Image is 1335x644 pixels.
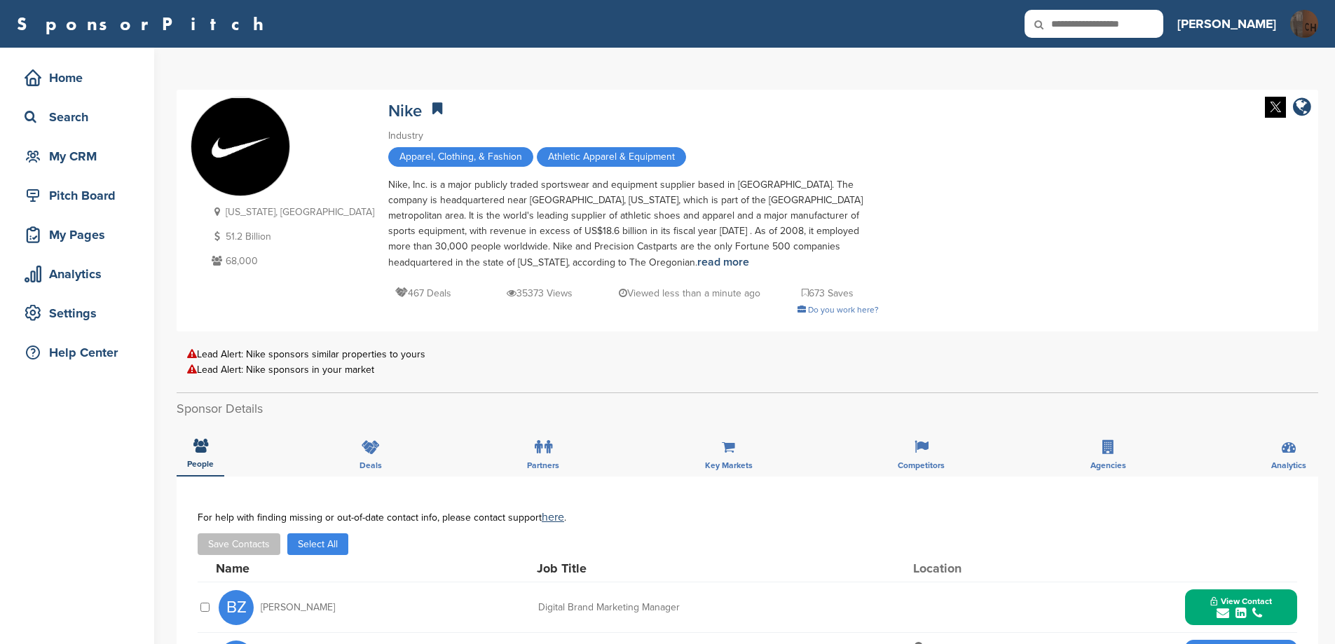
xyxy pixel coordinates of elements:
[538,603,748,612] div: Digital Brand Marketing Manager
[187,460,214,468] span: People
[287,533,348,555] button: Select All
[1265,97,1286,118] img: Twitter white
[14,258,140,290] a: Analytics
[1271,461,1306,470] span: Analytics
[216,562,370,575] div: Name
[198,533,280,555] button: Save Contacts
[542,510,564,524] a: here
[1177,14,1276,34] h3: [PERSON_NAME]
[802,285,854,302] p: 673 Saves
[208,228,374,245] p: 51.2 Billion
[21,144,140,169] div: My CRM
[14,101,140,133] a: Search
[14,219,140,251] a: My Pages
[1210,596,1272,606] span: View Contact
[208,252,374,270] p: 68,000
[898,461,945,470] span: Competitors
[177,399,1318,418] h2: Sponsor Details
[537,562,747,575] div: Job Title
[388,147,533,167] span: Apparel, Clothing, & Fashion
[1090,461,1126,470] span: Agencies
[208,203,374,221] p: [US_STATE], [GEOGRAPHIC_DATA]
[191,98,289,196] img: Sponsorpitch & Nike
[395,285,451,302] p: 467 Deals
[14,297,140,329] a: Settings
[21,301,140,326] div: Settings
[808,305,879,315] span: Do you work here?
[14,336,140,369] a: Help Center
[1193,587,1289,629] button: View Contact
[1177,8,1276,39] a: [PERSON_NAME]
[913,562,1018,575] div: Location
[187,364,1308,375] div: Lead Alert: Nike sponsors in your market
[1293,97,1311,120] a: company link
[14,140,140,172] a: My CRM
[261,603,335,612] span: [PERSON_NAME]
[619,285,760,302] p: Viewed less than a minute ago
[21,261,140,287] div: Analytics
[187,349,1308,359] div: Lead Alert: Nike sponsors similar properties to yours
[705,461,753,470] span: Key Markets
[697,255,749,269] a: read more
[507,285,573,302] p: 35373 Views
[219,590,254,625] span: BZ
[21,340,140,365] div: Help Center
[388,177,879,270] div: Nike, Inc. is a major publicly traded sportswear and equipment supplier based in [GEOGRAPHIC_DATA...
[537,147,686,167] span: Athletic Apparel & Equipment
[21,183,140,208] div: Pitch Board
[21,222,140,247] div: My Pages
[21,104,140,130] div: Search
[198,512,1297,523] div: For help with finding missing or out-of-date contact info, please contact support .
[14,62,140,94] a: Home
[14,179,140,212] a: Pitch Board
[21,65,140,90] div: Home
[388,128,879,144] div: Industry
[797,305,879,315] a: Do you work here?
[388,101,422,121] a: Nike
[17,15,273,33] a: SponsorPitch
[527,461,559,470] span: Partners
[360,461,382,470] span: Deals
